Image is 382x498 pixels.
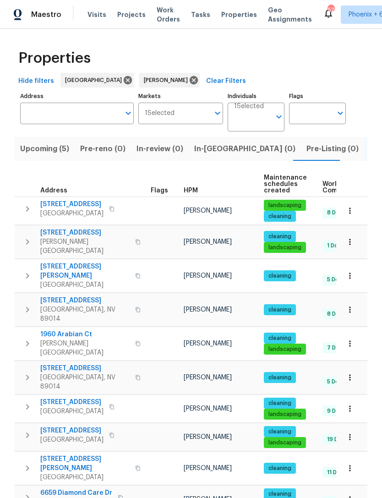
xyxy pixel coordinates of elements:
[221,10,257,19] span: Properties
[40,262,130,280] span: [STREET_ADDRESS][PERSON_NAME]
[323,378,349,386] span: 5 Done
[265,306,295,314] span: cleaning
[20,93,134,99] label: Address
[265,374,295,382] span: cleaning
[40,454,130,473] span: [STREET_ADDRESS][PERSON_NAME]
[40,280,130,290] span: [GEOGRAPHIC_DATA]
[40,296,130,305] span: [STREET_ADDRESS]
[265,244,305,252] span: landscaping
[323,242,349,250] span: 1 Done
[40,339,130,357] span: [PERSON_NAME][GEOGRAPHIC_DATA]
[265,202,305,209] span: landscaping
[40,305,130,323] span: [GEOGRAPHIC_DATA], NV 89014
[138,93,224,99] label: Markets
[40,364,130,373] span: [STREET_ADDRESS]
[264,175,307,194] span: Maintenance schedules created
[323,310,350,318] span: 8 Done
[268,5,312,24] span: Geo Assignments
[31,10,61,19] span: Maestro
[40,398,104,407] span: [STREET_ADDRESS]
[184,239,232,245] span: [PERSON_NAME]
[117,10,146,19] span: Projects
[323,407,350,415] span: 9 Done
[184,434,232,440] span: [PERSON_NAME]
[265,345,305,353] span: landscaping
[40,200,104,209] span: [STREET_ADDRESS]
[265,233,295,241] span: cleaning
[334,107,347,120] button: Open
[184,187,198,194] span: HPM
[306,142,359,155] span: Pre-Listing (0)
[202,73,250,90] button: Clear Filters
[184,340,232,347] span: [PERSON_NAME]
[323,209,350,217] span: 8 Done
[18,54,91,63] span: Properties
[40,237,130,256] span: [PERSON_NAME][GEOGRAPHIC_DATA]
[40,373,130,391] span: [GEOGRAPHIC_DATA], NV 89014
[40,187,67,194] span: Address
[87,10,106,19] span: Visits
[20,142,69,155] span: Upcoming (5)
[18,76,54,87] span: Hide filters
[40,435,104,444] span: [GEOGRAPHIC_DATA]
[40,228,130,237] span: [STREET_ADDRESS]
[65,76,126,85] span: [GEOGRAPHIC_DATA]
[228,93,284,99] label: Individuals
[122,107,135,120] button: Open
[15,73,58,90] button: Hide filters
[211,107,224,120] button: Open
[40,488,112,498] span: 6659 Diamond Care Dr
[40,426,104,435] span: [STREET_ADDRESS]
[265,410,305,418] span: landscaping
[145,109,175,117] span: 1 Selected
[265,439,305,447] span: landscaping
[191,11,210,18] span: Tasks
[60,73,134,88] div: [GEOGRAPHIC_DATA]
[157,5,180,24] span: Work Orders
[40,407,104,416] span: [GEOGRAPHIC_DATA]
[151,187,168,194] span: Flags
[265,428,295,436] span: cleaning
[184,465,232,471] span: [PERSON_NAME]
[139,73,200,88] div: [PERSON_NAME]
[327,5,334,15] div: 57
[265,399,295,407] span: cleaning
[289,93,346,99] label: Flags
[265,213,295,220] span: cleaning
[184,374,232,381] span: [PERSON_NAME]
[323,469,351,476] span: 11 Done
[323,344,350,352] span: 7 Done
[265,334,295,342] span: cleaning
[40,473,130,482] span: [GEOGRAPHIC_DATA]
[234,103,264,110] span: 1 Selected
[184,405,232,412] span: [PERSON_NAME]
[273,110,285,123] button: Open
[194,142,295,155] span: In-[GEOGRAPHIC_DATA] (0)
[184,273,232,279] span: [PERSON_NAME]
[40,330,130,339] span: 1960 Arabian Ct
[323,276,349,284] span: 5 Done
[136,142,183,155] span: In-review (0)
[323,436,352,443] span: 19 Done
[265,465,295,472] span: cleaning
[265,490,295,498] span: cleaning
[322,181,380,194] span: Work Order Completion
[206,76,246,87] span: Clear Filters
[144,76,191,85] span: [PERSON_NAME]
[265,272,295,280] span: cleaning
[40,209,104,218] span: [GEOGRAPHIC_DATA]
[184,208,232,214] span: [PERSON_NAME]
[80,142,126,155] span: Pre-reno (0)
[184,306,232,313] span: [PERSON_NAME]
